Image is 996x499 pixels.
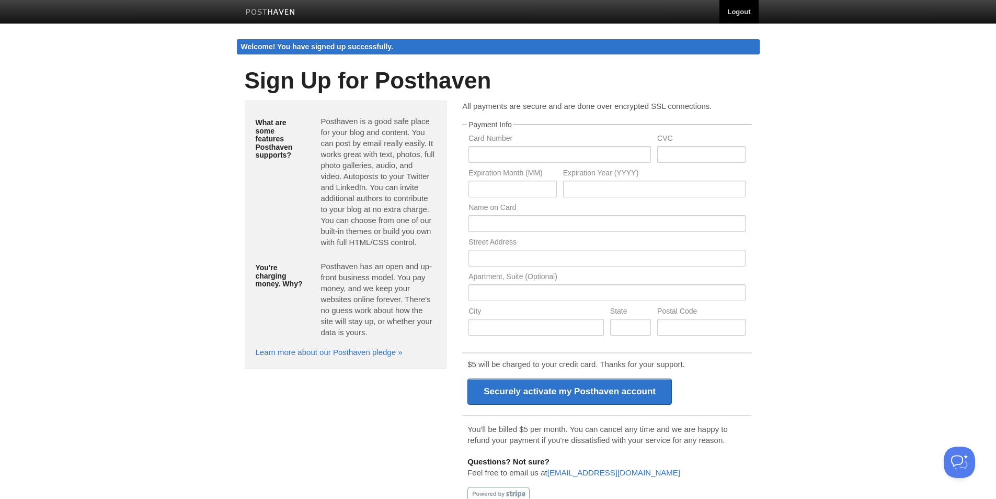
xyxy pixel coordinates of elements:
[245,68,752,93] h1: Sign Up for Posthaven
[237,39,760,54] div: Welcome! You have signed up successfully.
[610,307,651,317] label: State
[467,359,746,370] p: $5 will be charged to your credit card. Thanks for your support.
[467,456,746,478] p: Feel free to email us at
[468,169,556,179] label: Expiration Month (MM)
[563,169,746,179] label: Expiration Year (YYYY)
[547,468,680,477] a: [EMAIL_ADDRESS][DOMAIN_NAME]
[657,307,745,317] label: Postal Code
[468,238,745,248] label: Street Address
[467,379,672,405] input: Securely activate my Posthaven account
[246,9,295,17] img: Posthaven-bar
[468,204,745,214] label: Name on Card
[462,101,751,112] p: All payments are secure and are done over encrypted SSL connections.
[657,135,745,145] label: CVC
[944,447,975,478] iframe: Help Scout Beacon - Open
[467,424,746,446] p: You'll be billed $5 per month. You can cancel any time and we are happy to refund your payment if...
[320,261,436,338] p: Posthaven has an open and up-front business model. You pay money, and we keep your websites onlin...
[468,307,604,317] label: City
[256,119,305,159] h5: What are some features Posthaven supports?
[467,457,549,466] b: Questions? Not sure?
[256,348,403,357] a: Learn more about our Posthaven pledge »
[468,273,745,283] label: Apartment, Suite (Optional)
[467,121,513,128] legend: Payment Info
[320,116,436,248] p: Posthaven is a good safe place for your blog and content. You can post by email really easily. It...
[256,264,305,288] h5: You're charging money. Why?
[468,135,651,145] label: Card Number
